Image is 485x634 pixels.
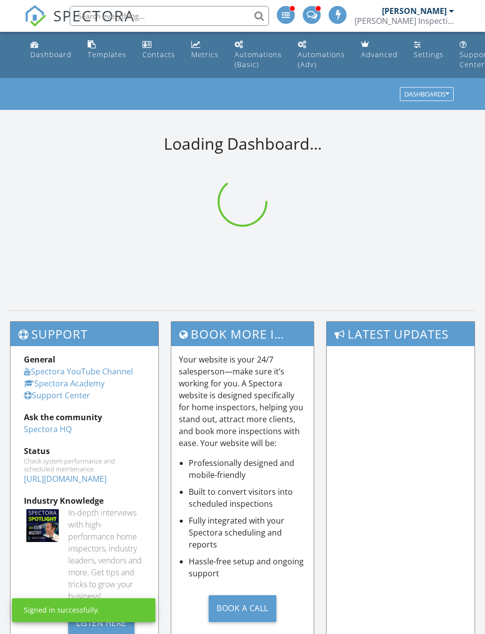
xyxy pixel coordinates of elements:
a: Metrics [187,36,223,64]
a: Settings [410,36,448,64]
h3: Book More Inspections [171,322,313,346]
div: Advanced [361,50,398,59]
button: Dashboards [400,88,454,101]
a: Spectora YouTube Channel [24,366,133,377]
div: Ask the community [24,411,145,423]
div: Status [24,445,145,457]
div: Dashboard [30,50,72,59]
div: [PERSON_NAME] [382,6,447,16]
div: Contacts [142,50,175,59]
h3: Support [10,322,158,346]
div: Industry Knowledge [24,495,145,507]
li: Professionally designed and mobile-friendly [189,457,306,481]
div: Settings [414,50,444,59]
strong: General [24,354,55,365]
a: Automations (Advanced) [294,36,349,74]
div: Morgan Inspection Services [355,16,454,26]
div: Dashboards [404,91,449,98]
li: Fully integrated with your Spectora scheduling and reports [189,515,306,550]
a: [URL][DOMAIN_NAME] [24,473,107,484]
li: Hassle-free setup and ongoing support [189,555,306,579]
input: Search everything... [70,6,269,26]
a: Advanced [357,36,402,64]
div: Metrics [191,50,219,59]
div: Automations (Adv) [298,50,345,69]
a: Spectora Academy [24,378,105,389]
li: Built to convert visitors into scheduled inspections [189,486,306,510]
div: Book a Call [209,595,276,622]
span: SPECTORA [53,5,135,26]
div: Automations (Basic) [235,50,282,69]
a: SPECTORA [24,13,135,34]
div: Check system performance and scheduled maintenance. [24,457,145,473]
a: Templates [84,36,130,64]
div: Templates [88,50,126,59]
a: Book a Call [179,587,306,630]
div: In-depth interviews with high-performance home inspectors, industry leaders, vendors and more. Ge... [68,507,145,602]
a: Contacts [138,36,179,64]
h3: Latest Updates [327,322,475,346]
a: Spectora HQ [24,424,72,435]
a: Automations (Basic) [231,36,286,74]
img: Spectoraspolightmain [26,509,59,542]
img: The Best Home Inspection Software - Spectora [24,5,46,27]
a: Listen Here [68,617,134,628]
p: Your website is your 24/7 salesperson—make sure it’s working for you. A Spectora website is desig... [179,354,306,449]
a: Dashboard [26,36,76,64]
a: Support Center [24,390,90,401]
div: Signed in successfully. [24,605,100,615]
